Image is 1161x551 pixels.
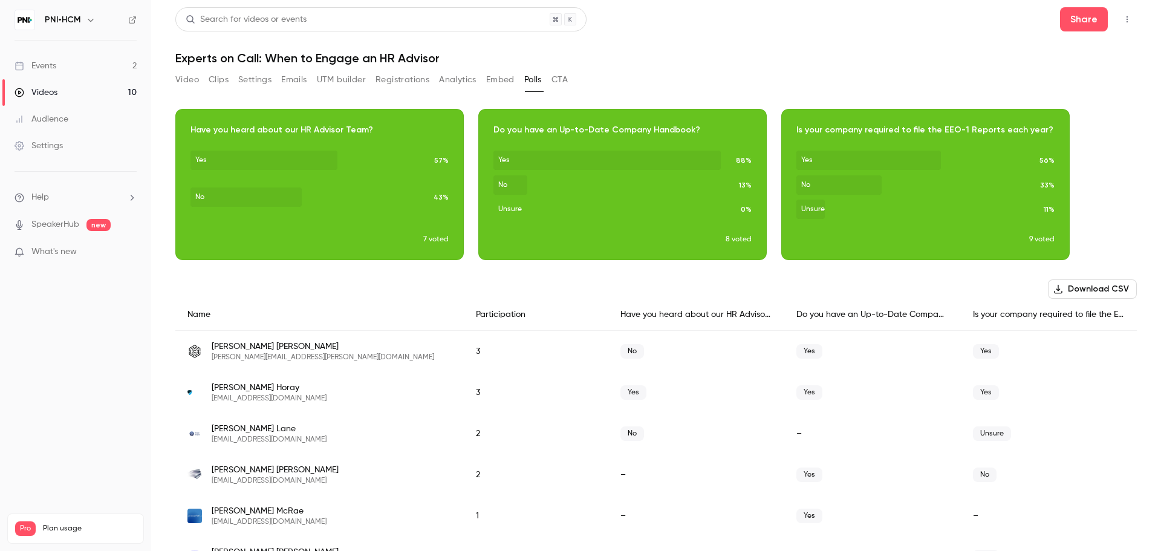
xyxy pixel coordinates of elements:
span: [PERSON_NAME] [PERSON_NAME] [212,341,434,353]
span: [EMAIL_ADDRESS][DOMAIN_NAME] [212,476,339,486]
div: – [608,495,785,536]
button: Settings [238,70,272,90]
div: emaffey@cst-cpa.com [175,454,1137,495]
span: No [973,468,997,482]
button: Embed [486,70,515,90]
img: isallc.net [187,390,202,395]
div: Is your company required to file the EEO-1 Reports each year? [961,299,1137,331]
span: No [620,426,644,441]
div: 2 [464,413,608,454]
div: 3 [464,372,608,413]
span: [EMAIL_ADDRESS][DOMAIN_NAME] [212,517,327,527]
div: 2 [464,454,608,495]
h1: Experts on Call: When to Engage an HR Advisor [175,51,1137,65]
img: cst-cpa.com [187,468,202,482]
span: [PERSON_NAME] McRae [212,505,327,517]
button: CTA [551,70,568,90]
button: Analytics [439,70,476,90]
span: What's new [31,246,77,258]
span: Yes [796,344,822,359]
button: Clips [209,70,229,90]
div: bhoray@isallc.net [175,372,1137,413]
div: peggyl@imageinsightinc.com [175,413,1137,454]
h6: PNI•HCM [45,14,81,26]
div: Have you heard about our HR Advisor Team? [608,299,785,331]
img: imageinsightinc.com [187,426,202,441]
img: culta.io [187,344,202,359]
span: Plan usage [43,524,136,533]
div: – [961,495,1137,536]
button: Top Bar Actions [1117,10,1137,29]
div: fmcrae@awidercircle.org [175,495,1137,536]
div: kim.graefe@culta.io [175,331,1137,373]
span: Yes [973,385,999,400]
span: Yes [796,385,822,400]
span: Help [31,191,49,204]
img: PNI•HCM [15,10,34,30]
button: Share [1060,7,1108,31]
div: 1 [464,495,608,536]
div: – [608,454,785,495]
span: [PERSON_NAME] Horay [212,382,327,394]
button: UTM builder [317,70,366,90]
span: [PERSON_NAME] [PERSON_NAME] [212,464,339,476]
div: Audience [15,113,68,125]
span: [PERSON_NAME] Lane [212,423,327,435]
div: Name [175,299,464,331]
span: Yes [796,468,822,482]
span: new [86,219,111,231]
span: Yes [620,385,646,400]
li: help-dropdown-opener [15,191,137,204]
span: Yes [973,344,999,359]
div: Settings [15,140,63,152]
button: Registrations [376,70,429,90]
span: Unsure [973,426,1011,441]
div: Search for videos or events [186,13,307,26]
button: Video [175,70,199,90]
button: Emails [281,70,307,90]
button: Polls [524,70,542,90]
div: – [784,413,961,454]
span: [PERSON_NAME][EMAIL_ADDRESS][PERSON_NAME][DOMAIN_NAME] [212,353,434,362]
div: Participation [464,299,608,331]
a: SpeakerHub [31,218,79,231]
div: Do you have an Up-to-Date Company Handbook? [784,299,961,331]
span: [EMAIL_ADDRESS][DOMAIN_NAME] [212,435,327,445]
button: Download CSV [1048,279,1137,299]
div: Videos [15,86,57,99]
span: Pro [15,521,36,536]
div: 3 [464,331,608,373]
span: [EMAIL_ADDRESS][DOMAIN_NAME] [212,394,327,403]
div: Events [15,60,56,72]
span: No [620,344,644,359]
iframe: Noticeable Trigger [122,247,137,258]
span: Yes [796,509,822,523]
img: awidercircle.org [187,509,202,523]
